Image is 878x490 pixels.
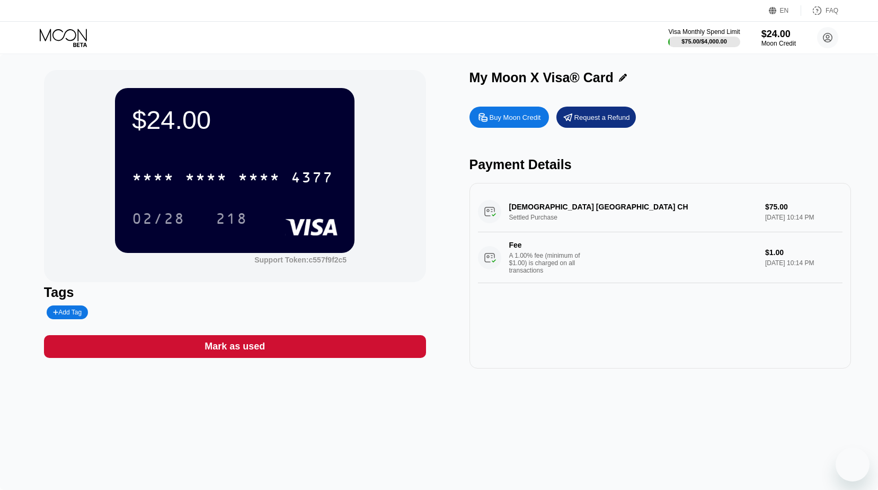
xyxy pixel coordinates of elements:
[205,340,265,353] div: Mark as used
[681,38,727,45] div: $75.00 / $4,000.00
[44,335,426,358] div: Mark as used
[124,205,193,232] div: 02/28
[132,212,185,229] div: 02/28
[765,248,842,257] div: $1.00
[574,113,630,122] div: Request a Refund
[44,285,426,300] div: Tags
[668,28,740,47] div: Visa Monthly Spend Limit$75.00/$4,000.00
[132,105,338,135] div: $24.00
[478,232,843,283] div: FeeA 1.00% fee (minimum of $1.00) is charged on all transactions$1.00[DATE] 10:14 PM
[801,5,838,16] div: FAQ
[216,212,247,229] div: 218
[836,448,870,482] iframe: 메시징 창을 시작하는 버튼
[469,107,549,128] div: Buy Moon Credit
[490,113,541,122] div: Buy Moon Credit
[469,157,852,172] div: Payment Details
[254,256,347,264] div: Support Token: c557f9f2c5
[556,107,636,128] div: Request a Refund
[761,29,796,47] div: $24.00Moon Credit
[509,241,583,249] div: Fee
[47,305,88,319] div: Add Tag
[780,7,789,14] div: EN
[254,256,347,264] div: Support Token:c557f9f2c5
[509,252,589,274] div: A 1.00% fee (minimum of $1.00) is charged on all transactions
[291,170,333,187] div: 4377
[826,7,838,14] div: FAQ
[53,309,82,316] div: Add Tag
[765,259,842,267] div: [DATE] 10:14 PM
[668,28,740,36] div: Visa Monthly Spend Limit
[761,29,796,40] div: $24.00
[769,5,801,16] div: EN
[761,40,796,47] div: Moon Credit
[208,205,255,232] div: 218
[469,70,614,85] div: My Moon X Visa® Card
